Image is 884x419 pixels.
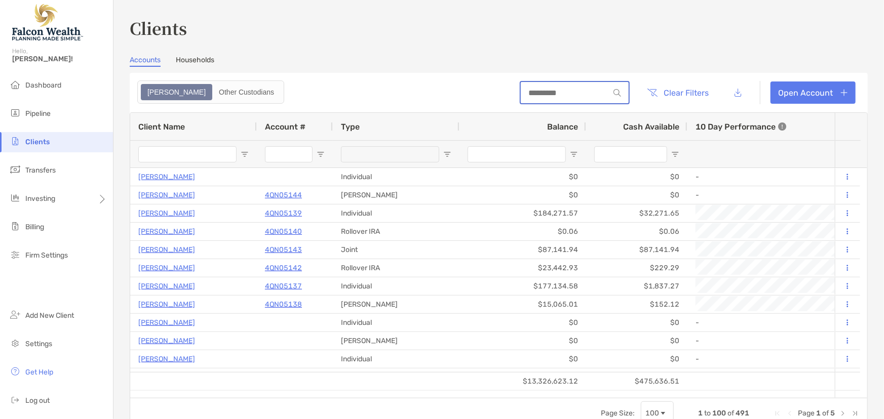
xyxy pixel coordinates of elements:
[459,241,586,259] div: $87,141.94
[586,186,687,204] div: $0
[9,107,21,119] img: pipeline icon
[459,168,586,186] div: $0
[138,122,185,132] span: Client Name
[265,189,302,201] p: 4QN05144
[9,163,21,176] img: transfers icon
[25,194,55,203] span: Investing
[459,368,586,386] div: $0
[704,409,711,417] span: to
[341,122,360,132] span: Type
[9,248,21,261] img: firm-settings icon
[333,241,459,259] div: Joint
[586,277,687,295] div: $1,837.27
[696,351,882,367] div: -
[265,262,302,274] a: 4QN05142
[138,334,195,347] p: [PERSON_NAME]
[265,225,302,238] a: 4QN05140
[265,280,302,292] a: 4QN05137
[25,340,52,348] span: Settings
[696,113,786,140] div: 10 Day Performance
[9,394,21,406] img: logout icon
[25,396,50,405] span: Log out
[459,223,586,240] div: $0.06
[138,353,195,365] a: [PERSON_NAME]
[138,243,195,256] p: [PERSON_NAME]
[9,78,21,91] img: dashboard icon
[138,298,195,311] a: [PERSON_NAME]
[601,409,635,417] div: Page Size:
[736,409,749,417] span: 491
[459,204,586,222] div: $184,271.57
[138,225,195,238] a: [PERSON_NAME]
[9,192,21,204] img: investing icon
[138,262,195,274] p: [PERSON_NAME]
[698,409,703,417] span: 1
[696,332,882,349] div: -
[138,280,195,292] a: [PERSON_NAME]
[822,409,829,417] span: of
[138,171,195,183] a: [PERSON_NAME]
[333,314,459,331] div: Individual
[586,259,687,277] div: $229.29
[9,135,21,147] img: clients icon
[9,309,21,321] img: add_new_client icon
[137,80,284,104] div: segmented control
[12,4,83,40] img: Falcon Wealth Planning Logo
[839,409,847,417] div: Next Page
[623,122,679,132] span: Cash Available
[459,296,586,313] div: $15,065.01
[570,150,578,158] button: Open Filter Menu
[317,150,325,158] button: Open Filter Menu
[459,332,586,350] div: $0
[138,316,195,329] a: [PERSON_NAME]
[459,372,586,390] div: $13,326,623.12
[265,207,302,220] a: 4QN05139
[25,368,53,376] span: Get Help
[25,109,51,118] span: Pipeline
[333,186,459,204] div: [PERSON_NAME]
[213,85,280,99] div: Other Custodians
[333,204,459,222] div: Individual
[333,223,459,240] div: Rollover IRA
[9,365,21,378] img: get-help icon
[712,409,726,417] span: 100
[645,409,659,417] div: 100
[786,409,794,417] div: Previous Page
[830,409,835,417] span: 5
[142,85,211,99] div: Zoe
[594,146,667,162] input: Cash Available Filter Input
[265,243,302,256] a: 4QN05143
[25,311,74,320] span: Add New Client
[138,207,195,220] a: [PERSON_NAME]
[9,220,21,232] img: billing icon
[774,409,782,417] div: First Page
[468,146,566,162] input: Balance Filter Input
[586,314,687,331] div: $0
[443,150,451,158] button: Open Filter Menu
[265,298,302,311] a: 4QN05138
[241,150,249,158] button: Open Filter Menu
[333,277,459,295] div: Individual
[9,337,21,349] img: settings icon
[816,409,821,417] span: 1
[586,350,687,368] div: $0
[333,168,459,186] div: Individual
[138,146,237,162] input: Client Name Filter Input
[333,368,459,386] div: Trust
[671,150,679,158] button: Open Filter Menu
[459,314,586,331] div: $0
[459,277,586,295] div: $177,134.58
[176,56,214,67] a: Households
[25,251,68,260] span: Firm Settings
[265,122,305,132] span: Account #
